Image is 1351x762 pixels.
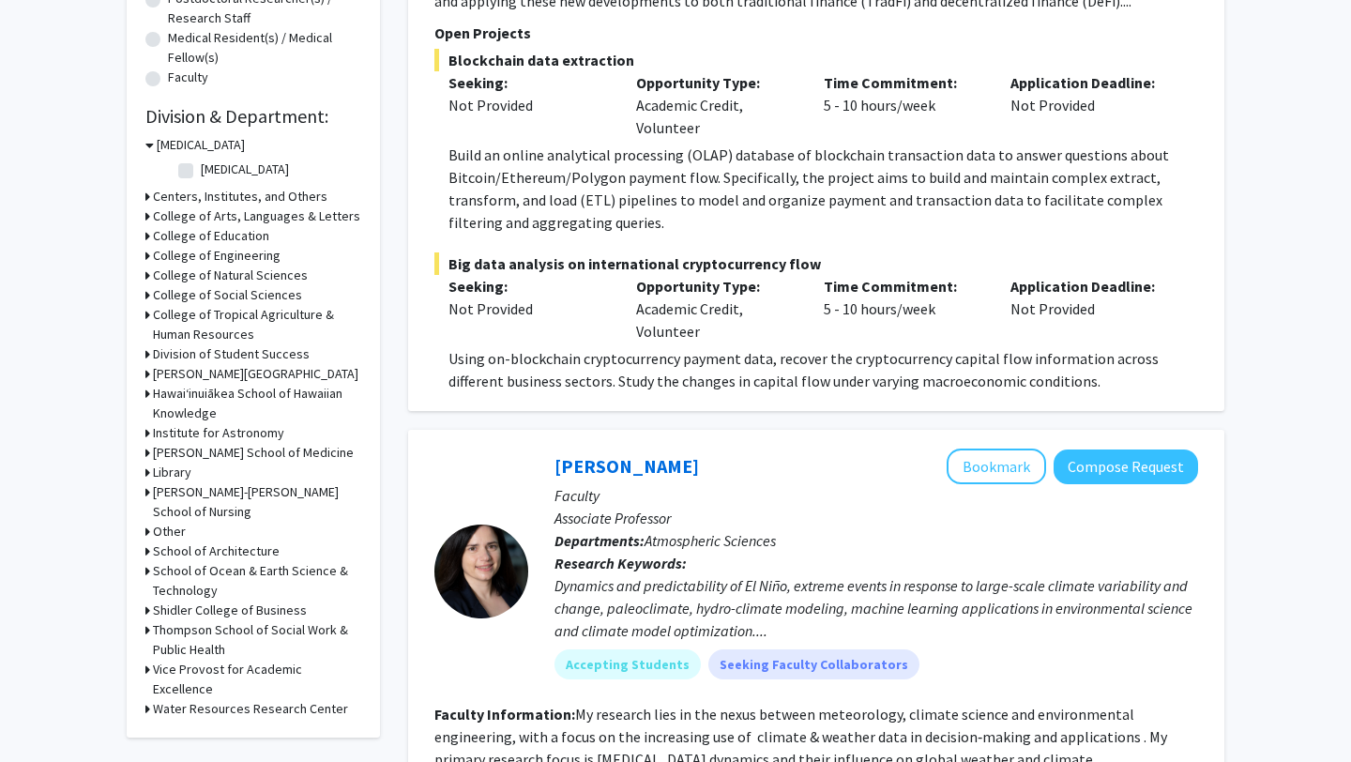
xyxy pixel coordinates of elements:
[636,275,796,297] p: Opportunity Type:
[201,160,289,179] label: [MEDICAL_DATA]
[153,699,348,719] h3: Water Resources Research Center
[448,297,608,320] div: Not Provided
[810,275,997,343] div: 5 - 10 hours/week
[554,649,701,679] mat-chip: Accepting Students
[153,561,361,601] h3: School of Ocean & Earth Science & Technology
[153,384,361,423] h3: Hawaiʻinuiākea School of Hawaiian Knowledge
[153,246,281,266] h3: College of Engineering
[434,705,575,724] b: Faculty Information:
[153,305,361,344] h3: College of Tropical Agriculture & Human Resources
[153,285,302,305] h3: College of Social Sciences
[153,344,310,364] h3: Division of Student Success
[824,275,983,297] p: Time Commitment:
[153,266,308,285] h3: College of Natural Sciences
[554,531,645,550] b: Departments:
[448,71,608,94] p: Seeking:
[947,449,1046,484] button: Add Christina Karamperidou to Bookmarks
[153,206,360,226] h3: College of Arts, Languages & Letters
[168,28,361,68] label: Medical Resident(s) / Medical Fellow(s)
[554,554,687,572] b: Research Keywords:
[448,347,1198,392] p: Using on-blockchain cryptocurrency payment data, recover the cryptocurrency capital flow informat...
[824,71,983,94] p: Time Commitment:
[153,463,191,482] h3: Library
[153,226,269,246] h3: College of Education
[14,678,80,748] iframe: Chat
[996,275,1184,343] div: Not Provided
[153,541,280,561] h3: School of Architecture
[554,574,1198,642] div: Dynamics and predictability of El Niño, extreme events in response to large-scale climate variabi...
[554,507,1198,529] p: Associate Professor
[434,252,1198,275] span: Big data analysis on international cryptocurrency flow
[153,187,327,206] h3: Centers, Institutes, and Others
[153,660,361,699] h3: Vice Provost for Academic Excellence
[153,620,361,660] h3: Thompson School of Social Work & Public Health
[448,144,1198,234] p: Build an online analytical processing (OLAP) database of blockchain transaction data to answer qu...
[434,49,1198,71] span: Blockchain data extraction
[153,522,186,541] h3: Other
[153,443,354,463] h3: [PERSON_NAME] School of Medicine
[554,454,699,478] a: [PERSON_NAME]
[153,364,358,384] h3: [PERSON_NAME][GEOGRAPHIC_DATA]
[145,105,361,128] h2: Division & Department:
[810,71,997,139] div: 5 - 10 hours/week
[645,531,776,550] span: Atmospheric Sciences
[153,482,361,522] h3: [PERSON_NAME]-[PERSON_NAME] School of Nursing
[168,68,208,87] label: Faculty
[448,275,608,297] p: Seeking:
[434,22,1198,44] p: Open Projects
[554,484,1198,507] p: Faculty
[622,71,810,139] div: Academic Credit, Volunteer
[153,601,307,620] h3: Shidler College of Business
[622,275,810,343] div: Academic Credit, Volunteer
[1010,71,1170,94] p: Application Deadline:
[1054,450,1198,484] button: Compose Request to Christina Karamperidou
[153,423,284,443] h3: Institute for Astronomy
[708,649,919,679] mat-chip: Seeking Faculty Collaborators
[636,71,796,94] p: Opportunity Type:
[1010,275,1170,297] p: Application Deadline:
[157,135,245,155] h3: [MEDICAL_DATA]
[448,94,608,116] div: Not Provided
[996,71,1184,139] div: Not Provided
